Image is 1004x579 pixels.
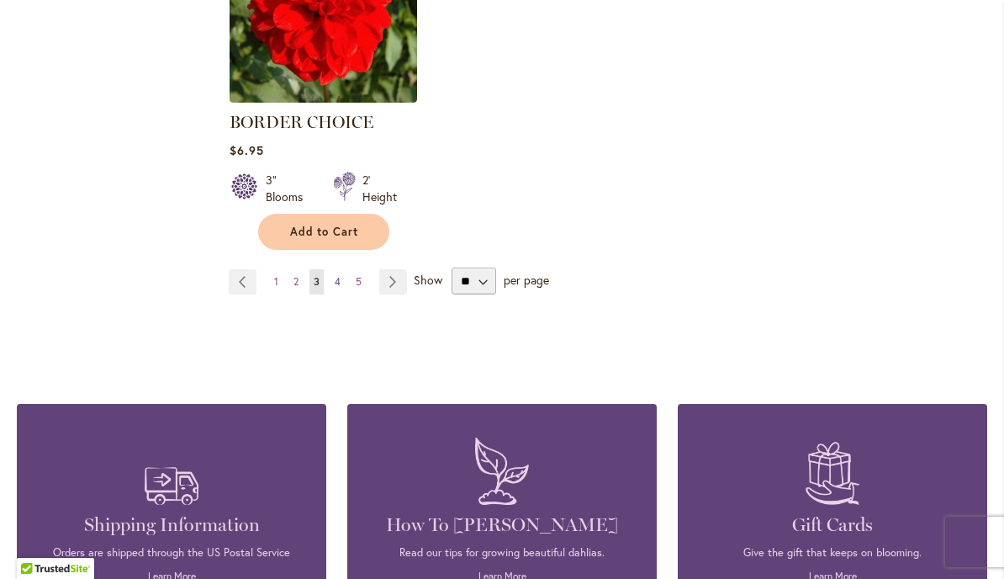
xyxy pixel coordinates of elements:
[362,172,397,205] div: 2' Height
[258,214,389,250] button: Add to Cart
[335,275,341,288] span: 4
[373,545,631,560] p: Read our tips for growing beautiful dahlias.
[314,275,320,288] span: 3
[414,272,442,288] span: Show
[230,90,417,106] a: BORDER CHOICE
[356,275,362,288] span: 5
[351,269,366,295] a: 5
[373,513,631,537] h4: How To [PERSON_NAME]
[230,142,264,158] span: $6.95
[330,269,345,295] a: 4
[290,225,359,239] span: Add to Cart
[42,513,301,537] h4: Shipping Information
[293,275,299,288] span: 2
[42,545,301,560] p: Orders are shipped through the US Postal Service
[270,269,283,295] a: 1
[266,172,313,205] div: 3" Blooms
[230,112,373,132] a: BORDER CHOICE
[703,545,962,560] p: Give the gift that keeps on blooming.
[504,272,549,288] span: per page
[289,269,303,295] a: 2
[274,275,278,288] span: 1
[703,513,962,537] h4: Gift Cards
[13,519,60,566] iframe: Launch Accessibility Center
